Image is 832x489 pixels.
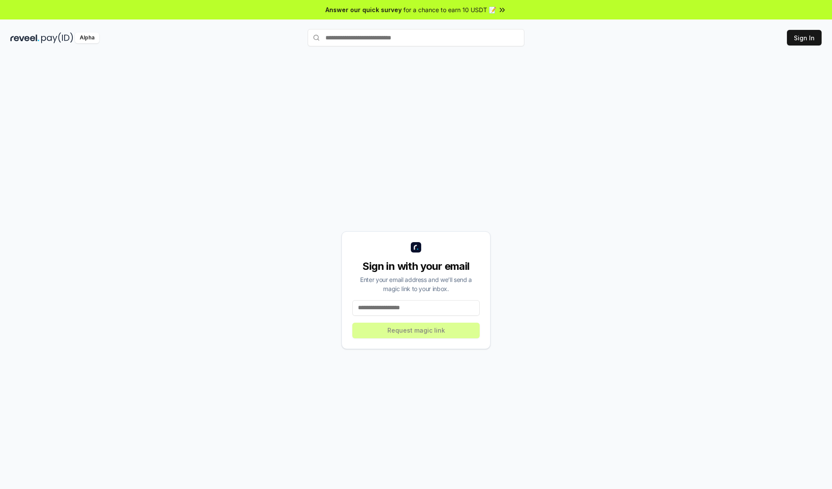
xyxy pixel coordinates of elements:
div: Sign in with your email [352,259,480,273]
div: Enter your email address and we’ll send a magic link to your inbox. [352,275,480,293]
img: reveel_dark [10,32,39,43]
div: Alpha [75,32,99,43]
img: pay_id [41,32,73,43]
button: Sign In [787,30,822,45]
span: Answer our quick survey [325,5,402,14]
img: logo_small [411,242,421,253]
span: for a chance to earn 10 USDT 📝 [403,5,496,14]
